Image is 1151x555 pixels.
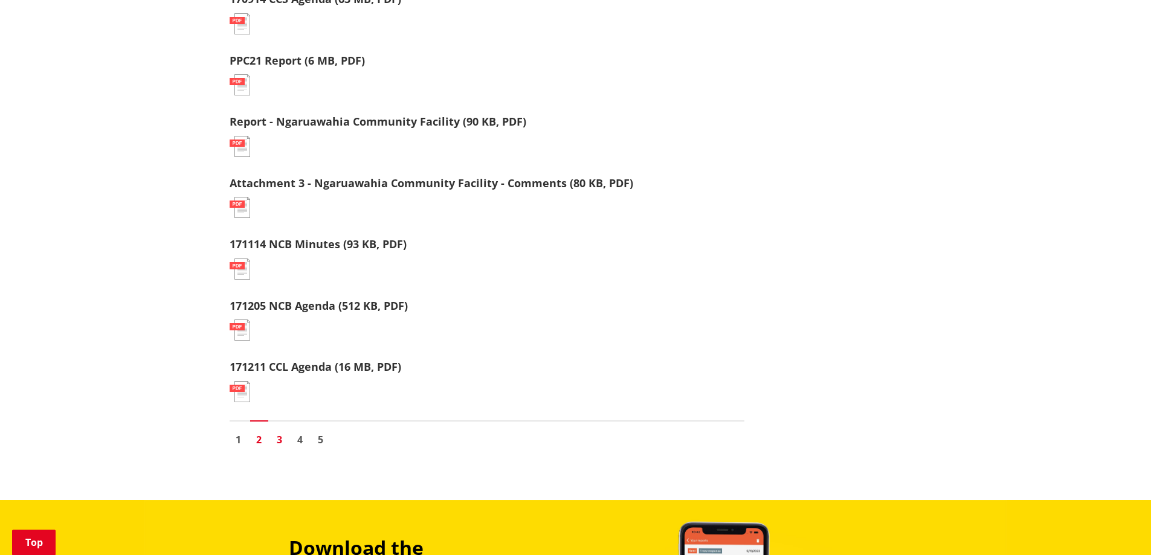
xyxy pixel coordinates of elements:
img: document-pdf.svg [230,13,250,34]
img: document-pdf.svg [230,381,250,402]
iframe: Messenger Launcher [1095,504,1139,548]
a: Go to page 3 [271,431,289,449]
nav: Pagination [230,420,744,452]
img: document-pdf.svg [230,319,250,341]
img: document-pdf.svg [230,197,250,218]
a: Go to page 4 [291,431,309,449]
a: 171211 CCL Agenda (16 MB, PDF) [230,359,401,374]
img: document-pdf.svg [230,258,250,280]
a: Go to page 5 [312,431,330,449]
a: 171114 NCB Minutes (93 KB, PDF) [230,237,407,251]
a: Top [12,530,56,555]
a: 171205 NCB Agenda (512 KB, PDF) [230,298,408,313]
a: Page 2 [250,431,268,449]
img: document-pdf.svg [230,136,250,157]
img: document-pdf.svg [230,74,250,95]
a: PPC21 Report (6 MB, PDF) [230,53,365,68]
a: Report - Ngaruawahia Community Facility (90 KB, PDF) [230,114,526,129]
a: Attachment 3 - Ngaruawahia Community Facility - Comments (80 KB, PDF) [230,176,633,190]
a: Go to page 1 [230,431,248,449]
